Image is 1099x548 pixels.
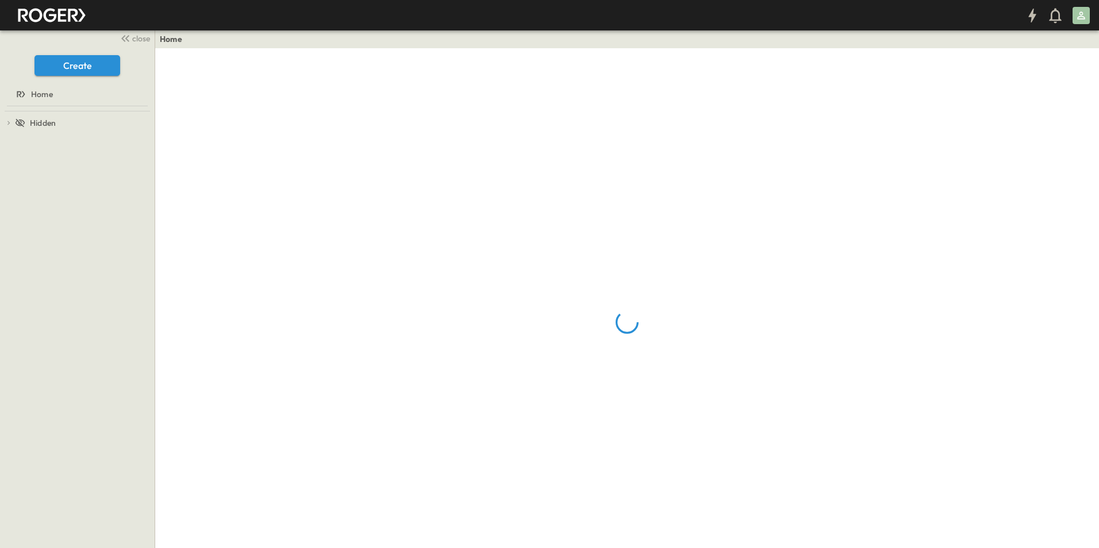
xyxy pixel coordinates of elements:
[2,86,150,102] a: Home
[116,30,152,46] button: close
[160,33,189,45] nav: breadcrumbs
[30,117,56,129] span: Hidden
[160,33,182,45] a: Home
[132,33,150,44] span: close
[31,88,53,100] span: Home
[34,55,120,76] button: Create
